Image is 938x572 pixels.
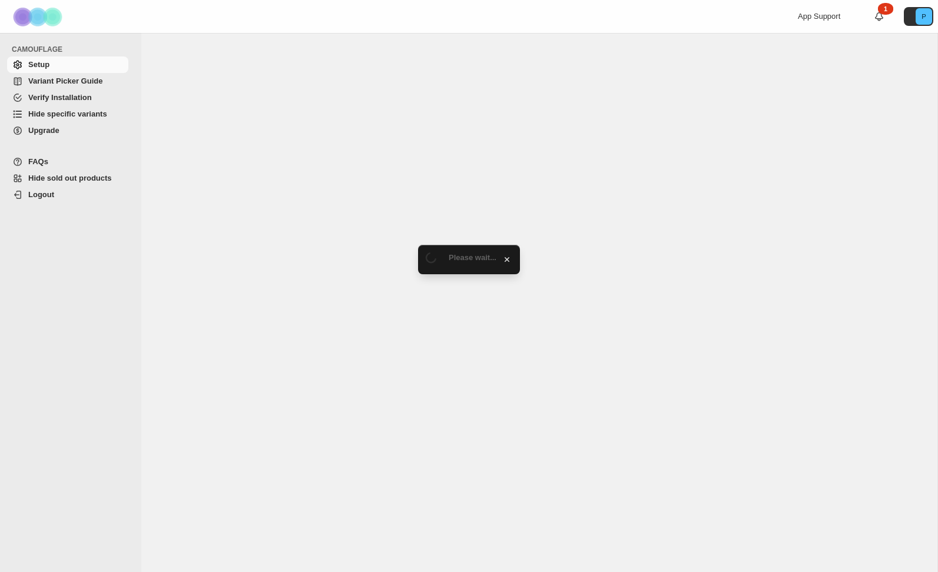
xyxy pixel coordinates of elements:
[7,154,128,170] a: FAQs
[904,7,933,26] button: Avatar with initials P
[28,174,112,182] span: Hide sold out products
[916,8,932,25] span: Avatar with initials P
[798,12,840,21] span: App Support
[449,253,496,262] span: Please wait...
[28,157,48,166] span: FAQs
[878,3,893,15] div: 1
[7,73,128,89] a: Variant Picker Guide
[7,187,128,203] a: Logout
[28,93,92,102] span: Verify Installation
[12,45,133,54] span: CAMOUFLAGE
[7,89,128,106] a: Verify Installation
[9,1,68,33] img: Camouflage
[28,109,107,118] span: Hide specific variants
[7,106,128,122] a: Hide specific variants
[7,122,128,139] a: Upgrade
[922,13,926,20] text: P
[28,60,49,69] span: Setup
[28,126,59,135] span: Upgrade
[28,190,54,199] span: Logout
[28,77,102,85] span: Variant Picker Guide
[873,11,885,22] a: 1
[7,170,128,187] a: Hide sold out products
[7,56,128,73] a: Setup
